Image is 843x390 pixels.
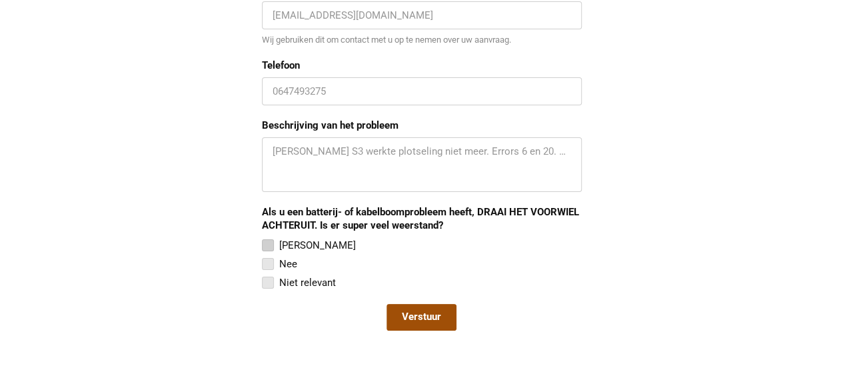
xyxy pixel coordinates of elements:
input: E-mailadres * [273,9,571,22]
label: Telefoon [262,59,582,72]
div: Wij gebruiken dit om contact met u op te nemen over uw aanvraag. [262,35,582,45]
div: Nee [279,256,297,272]
div: Niet relevant [279,275,336,291]
input: 0647493275 [273,85,571,98]
button: Verstuur [387,304,456,331]
label: Beschrijving van het probleem [262,119,582,132]
div: Als u een batterij- of kabelboomprobleem heeft, DRAAI HET VOORWIEL ACHTERUIT. Is er super veel we... [262,205,582,232]
div: [PERSON_NAME] [279,237,356,253]
span: Verstuur [402,311,441,324]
